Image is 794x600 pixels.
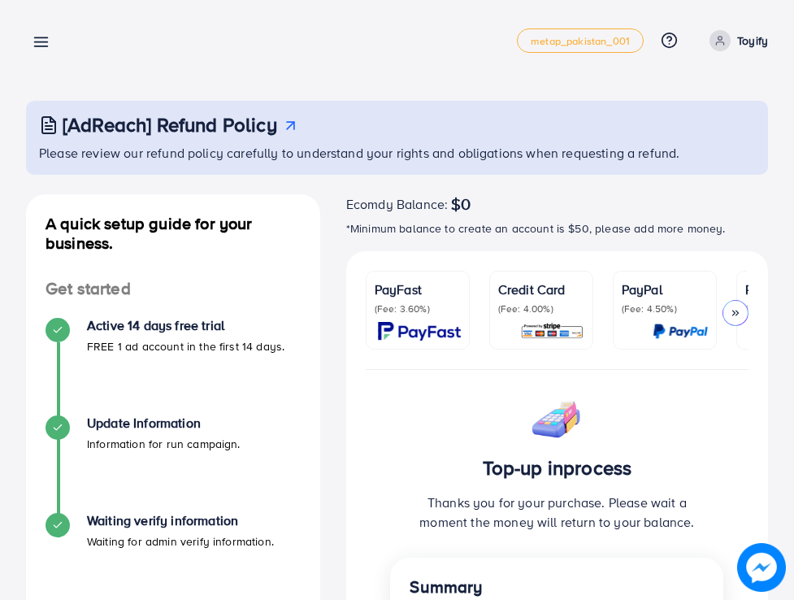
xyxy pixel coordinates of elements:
[410,493,704,532] p: Thanks you for your purchase. Please wait a moment the money will return to your balance.
[87,513,274,528] h4: Waiting verify information
[737,31,768,50] p: Toyify
[498,280,584,299] p: Credit Card
[87,337,284,356] p: FREE 1 ad account in the first 14 days.
[517,28,644,53] a: metap_pakistan_001
[39,143,758,163] p: Please review our refund policy carefully to understand your rights and obligations when requesti...
[346,194,448,214] span: Ecomdy Balance:
[375,280,461,299] p: PayFast
[740,546,784,590] img: image
[378,322,461,341] img: card
[622,302,708,315] p: (Fee: 4.50%)
[703,30,768,51] a: Toyify
[410,456,704,480] h3: Top-up inprocess
[87,318,284,333] h4: Active 14 days free trial
[26,214,320,253] h4: A quick setup guide for your business.
[498,302,584,315] p: (Fee: 4.00%)
[451,194,471,214] span: $0
[520,322,584,341] img: card
[410,577,704,598] h4: Summary
[87,434,241,454] p: Information for run campaign.
[531,36,630,46] span: metap_pakistan_001
[63,113,277,137] h3: [AdReach] Refund Policy
[622,280,708,299] p: PayPal
[26,318,320,415] li: Active 14 days free trial
[26,415,320,513] li: Update Information
[87,532,274,551] p: Waiting for admin verify information.
[87,415,241,431] h4: Update Information
[653,322,708,341] img: card
[26,279,320,299] h4: Get started
[375,302,461,315] p: (Fee: 3.60%)
[530,389,584,443] img: success
[346,219,768,238] p: *Minimum balance to create an account is $50, please add more money.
